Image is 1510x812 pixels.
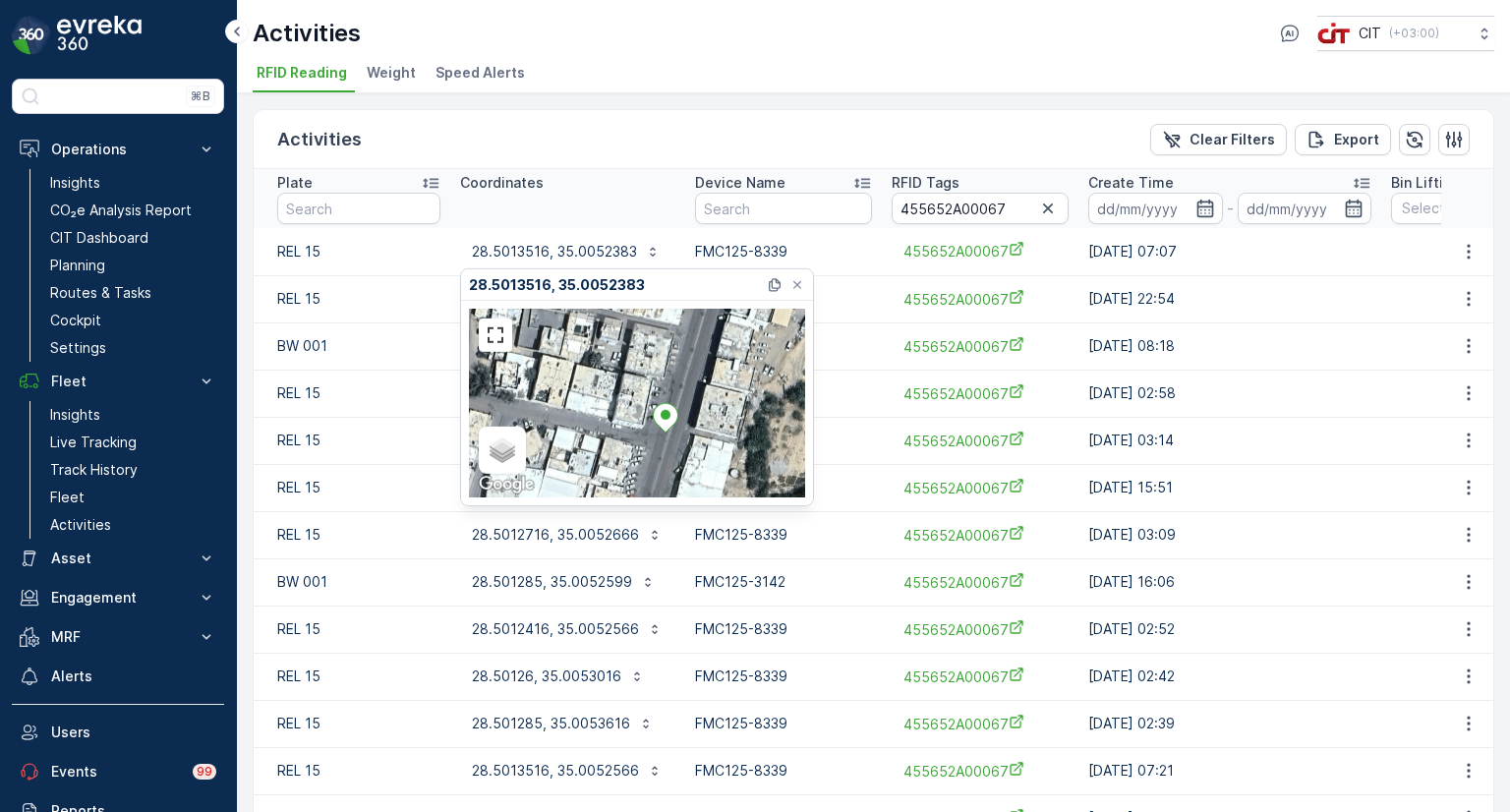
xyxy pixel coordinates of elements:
[903,619,1057,640] a: 455652A00067
[685,653,882,700] td: FMC125-8339
[1317,23,1351,44] img: cit-logo_pOk6rL0.png
[253,18,361,49] p: Activities
[254,700,450,747] td: REL 15
[254,606,450,653] td: REL 15
[50,311,101,330] p: Cockpit
[1317,16,1494,51] button: CIT(+03:00)
[1088,173,1174,193] p: Create Time
[254,275,450,322] td: REL 15
[903,572,1057,593] a: 455652A00067
[42,334,224,362] a: Settings
[42,401,224,429] a: Insights
[903,525,1057,546] a: 455652A00067
[50,433,137,452] p: Live Tracking
[50,256,105,275] p: Planning
[460,661,657,692] button: 28.50126, 35.0053016
[42,484,224,511] a: Fleet
[277,126,362,153] p: Activities
[892,193,1069,224] input: Search
[1078,370,1381,417] td: [DATE] 02:58
[51,140,185,159] p: Operations
[685,606,882,653] td: FMC125-8339
[481,320,510,350] a: View Fullscreen
[50,283,151,303] p: Routes & Tasks
[51,372,185,391] p: Fleet
[1359,24,1381,43] p: CIT
[254,511,450,558] td: REL 15
[695,193,872,224] input: Search
[472,667,621,686] p: 28.50126, 35.0053016
[903,714,1057,734] a: 455652A00067
[460,519,674,551] button: 28.5012716, 35.0052666
[277,173,313,193] p: Plate
[254,228,450,275] td: REL 15
[42,307,224,334] a: Cockpit
[1078,653,1381,700] td: [DATE] 02:42
[42,169,224,197] a: Insights
[460,613,674,645] button: 28.5012416, 35.0052566
[685,747,882,794] td: FMC125-8339
[12,713,224,752] a: Users
[51,762,181,782] p: Events
[254,370,450,417] td: REL 15
[1295,124,1391,155] button: Export
[685,558,882,606] td: FMC125-3142
[903,667,1057,687] a: 455652A00067
[472,761,639,781] p: 28.5013516, 35.0052566
[1078,275,1381,322] td: [DATE] 22:54
[1190,130,1275,149] p: Clear Filters
[474,472,539,497] a: Open this area in Google Maps (opens a new window)
[50,460,138,480] p: Track History
[1078,700,1381,747] td: [DATE] 02:39
[50,488,85,507] p: Fleet
[695,173,785,193] p: Device Name
[1078,606,1381,653] td: [DATE] 02:52
[51,723,216,742] p: Users
[50,405,100,425] p: Insights
[42,224,224,252] a: CIT Dashboard
[254,322,450,370] td: BW 001
[12,617,224,657] button: MRF
[472,242,637,261] p: 28.5013516, 35.0052383
[903,478,1057,498] span: 455652A00067
[460,173,544,193] p: Coordinates
[685,228,882,275] td: FMC125-8339
[50,515,111,535] p: Activities
[892,173,959,193] p: RFID Tags
[12,16,51,55] img: logo
[436,63,525,83] span: Speed Alerts
[472,525,639,545] p: 28.5012716, 35.0052666
[254,417,450,464] td: REL 15
[196,763,212,780] p: 99
[903,336,1057,357] a: 455652A00067
[903,383,1057,404] a: 455652A00067
[1078,322,1381,370] td: [DATE] 08:18
[460,566,668,598] button: 28.501285, 35.0052599
[42,279,224,307] a: Routes & Tasks
[1238,193,1372,224] input: dd/mm/yyyy
[1389,26,1439,41] p: ( +03:00 )
[51,549,185,568] p: Asset
[460,755,674,786] button: 28.5013516, 35.0052566
[42,456,224,484] a: Track History
[1078,417,1381,464] td: [DATE] 03:14
[1150,124,1287,155] button: Clear Filters
[277,193,440,224] input: Search
[42,429,224,456] a: Live Tracking
[472,619,639,639] p: 28.5012416, 35.0052566
[254,558,450,606] td: BW 001
[903,289,1057,310] a: 455652A00067
[685,511,882,558] td: FMC125-8339
[903,241,1057,261] a: 455652A00067
[254,747,450,794] td: REL 15
[50,228,148,248] p: CIT Dashboard
[1088,193,1223,224] input: dd/mm/yyyy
